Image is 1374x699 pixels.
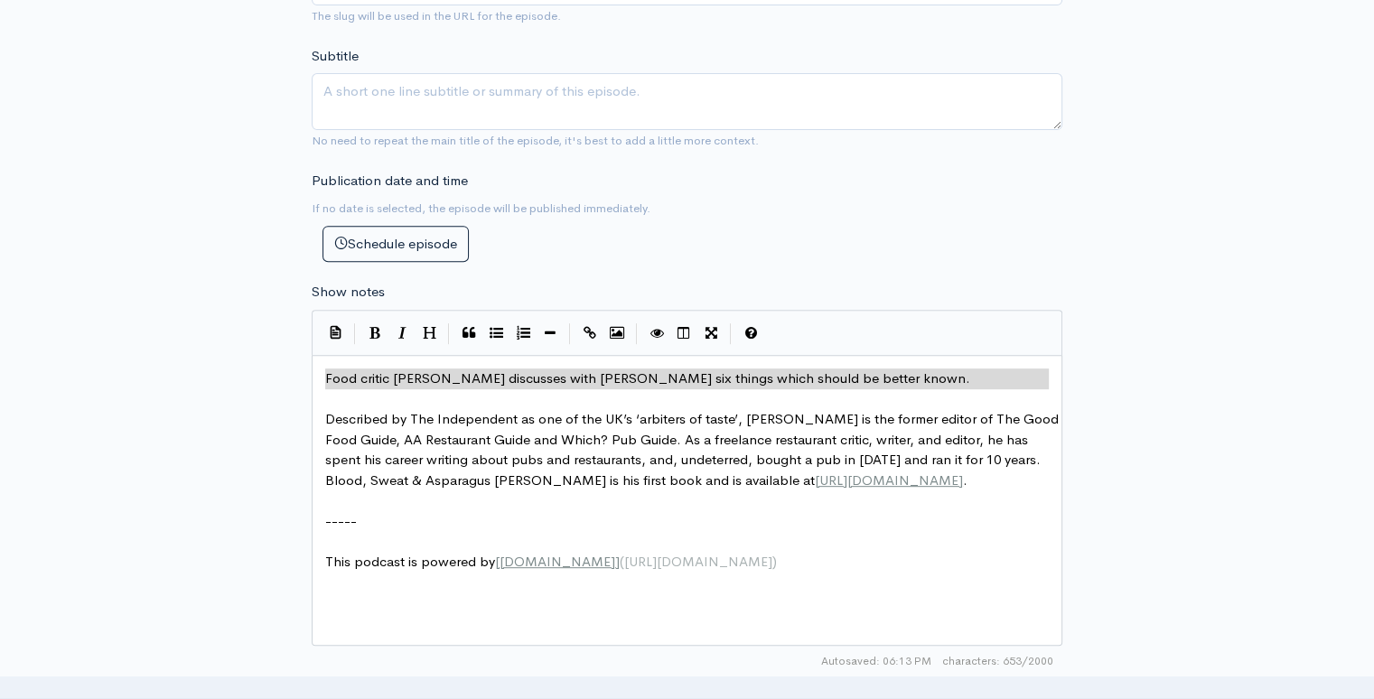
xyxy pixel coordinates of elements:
span: ) [772,553,777,570]
span: 653/2000 [942,653,1053,669]
button: Toggle Side by Side [670,320,697,347]
i: | [636,323,638,344]
button: Numbered List [509,320,537,347]
span: Food critic [PERSON_NAME] discusses with [PERSON_NAME] six things which should be better known. [325,369,970,387]
span: ----- [325,512,357,529]
button: Insert Horizontal Line [537,320,564,347]
i: | [354,323,356,344]
span: Autosaved: 06:13 PM [821,653,931,669]
button: Quote [455,320,482,347]
span: ] [615,553,620,570]
button: Toggle Preview [643,320,670,347]
button: Insert Show Notes Template [322,319,349,346]
small: No need to repeat the main title of the episode, it's best to add a little more context. [312,133,759,148]
button: Italic [388,320,416,347]
i: | [730,323,732,344]
label: Show notes [312,282,385,303]
button: Insert Image [603,320,631,347]
span: [URL][DOMAIN_NAME] [624,553,772,570]
button: Bold [361,320,388,347]
label: Publication date and time [312,171,468,191]
button: Heading [416,320,443,347]
button: Generic List [482,320,509,347]
span: [URL][DOMAIN_NAME] [815,471,963,489]
i: | [569,323,571,344]
label: Subtitle [312,46,359,67]
button: Create Link [576,320,603,347]
button: Toggle Fullscreen [697,320,724,347]
span: [ [495,553,500,570]
span: This podcast is powered by [325,553,777,570]
button: Markdown Guide [737,320,764,347]
span: [DOMAIN_NAME] [500,553,615,570]
small: If no date is selected, the episode will be published immediately. [312,200,650,216]
small: The slug will be used in the URL for the episode. [312,8,561,23]
span: ( [620,553,624,570]
i: | [448,323,450,344]
button: Schedule episode [322,226,469,263]
span: Described by The Independent as one of the UK’s ‘arbiters of taste’, [PERSON_NAME] is the former ... [325,410,1062,489]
